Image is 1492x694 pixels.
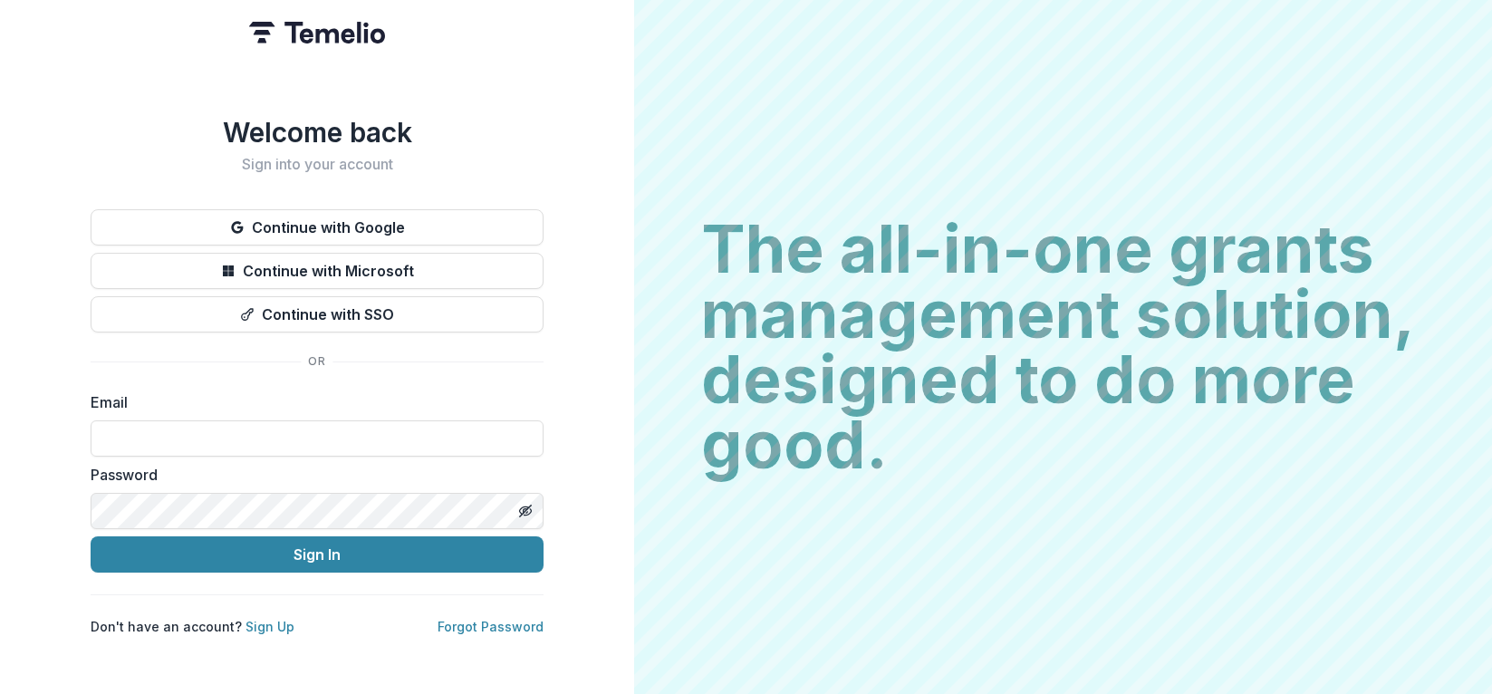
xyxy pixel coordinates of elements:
button: Toggle password visibility [511,496,540,525]
a: Sign Up [245,619,294,634]
a: Forgot Password [438,619,544,634]
button: Continue with SSO [91,296,544,333]
label: Email [91,391,533,413]
button: Continue with Google [91,209,544,246]
img: Temelio [249,22,385,43]
h1: Welcome back [91,116,544,149]
button: Continue with Microsoft [91,253,544,289]
p: Don't have an account? [91,617,294,636]
h2: Sign into your account [91,156,544,173]
label: Password [91,464,533,486]
button: Sign In [91,536,544,573]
